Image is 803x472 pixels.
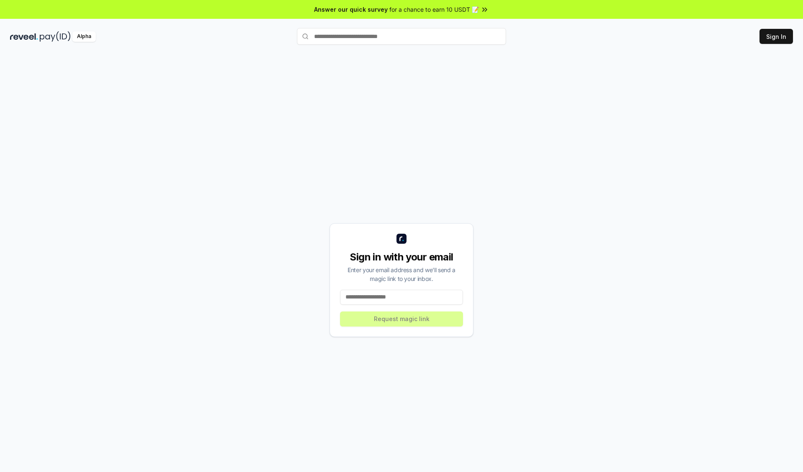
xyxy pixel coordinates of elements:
img: reveel_dark [10,31,38,42]
div: Enter your email address and we’ll send a magic link to your inbox. [340,265,463,283]
span: for a chance to earn 10 USDT 📝 [389,5,479,14]
div: Sign in with your email [340,250,463,264]
img: logo_small [396,234,407,244]
div: Alpha [72,31,96,42]
span: Answer our quick survey [314,5,388,14]
button: Sign In [760,29,793,44]
img: pay_id [40,31,71,42]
